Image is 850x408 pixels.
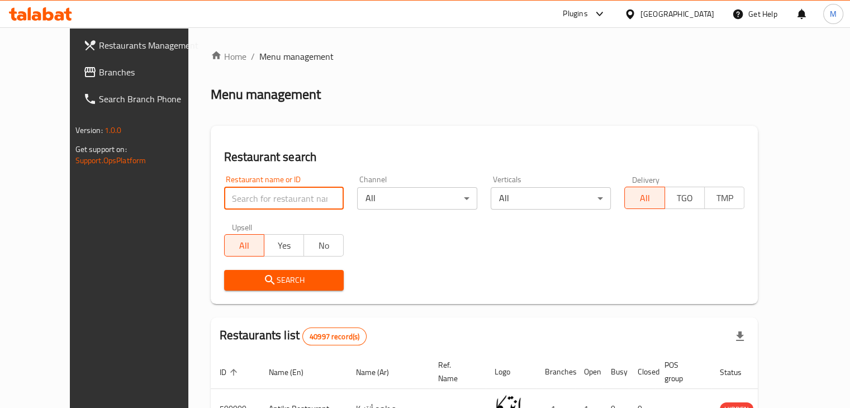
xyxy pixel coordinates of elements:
[438,358,472,385] span: Ref. Name
[211,50,758,63] nav: breadcrumb
[220,327,367,345] h2: Restaurants list
[536,355,575,389] th: Branches
[709,190,740,206] span: TMP
[563,7,587,21] div: Plugins
[664,358,697,385] span: POS group
[575,355,602,389] th: Open
[629,190,660,206] span: All
[356,366,403,379] span: Name (Ar)
[232,223,253,231] label: Upsell
[75,153,146,168] a: Support.OpsPlatform
[669,190,700,206] span: TGO
[303,234,344,257] button: No
[726,323,753,350] div: Export file
[269,238,300,254] span: Yes
[74,86,212,112] a: Search Branch Phone
[233,273,335,287] span: Search
[224,270,344,291] button: Search
[269,366,318,379] span: Name (En)
[99,65,203,79] span: Branches
[99,39,203,52] span: Restaurants Management
[308,238,339,254] span: No
[720,366,756,379] span: Status
[704,187,744,209] button: TMP
[486,355,536,389] th: Logo
[75,142,127,156] span: Get support on:
[229,238,260,254] span: All
[224,187,344,210] input: Search for restaurant name or ID..
[830,8,837,20] span: M
[632,175,660,183] label: Delivery
[220,366,241,379] span: ID
[264,234,304,257] button: Yes
[664,187,705,209] button: TGO
[357,187,477,210] div: All
[251,50,255,63] li: /
[224,234,264,257] button: All
[224,149,745,165] h2: Restaurant search
[211,86,321,103] h2: Menu management
[640,8,714,20] div: [GEOGRAPHIC_DATA]
[74,32,212,59] a: Restaurants Management
[629,355,656,389] th: Closed
[303,331,366,342] span: 40997 record(s)
[105,123,122,137] span: 1.0.0
[491,187,611,210] div: All
[99,92,203,106] span: Search Branch Phone
[624,187,664,209] button: All
[75,123,103,137] span: Version:
[302,328,367,345] div: Total records count
[74,59,212,86] a: Branches
[602,355,629,389] th: Busy
[259,50,334,63] span: Menu management
[211,50,246,63] a: Home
